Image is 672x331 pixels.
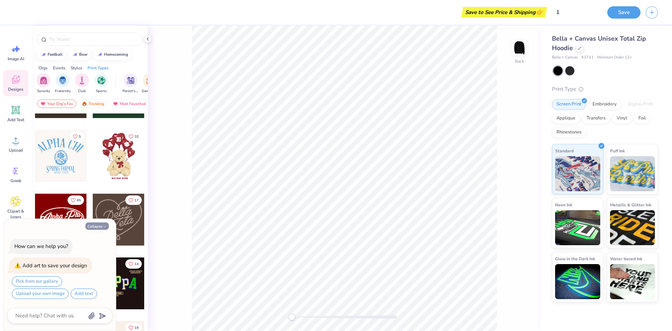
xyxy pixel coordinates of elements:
[134,135,139,138] span: 10
[597,55,632,61] span: Minimum Order: 12 +
[40,101,46,106] img: most_fav.gif
[122,73,139,94] button: filter button
[48,53,63,56] div: football
[71,289,97,299] button: Add text
[134,262,139,266] span: 14
[134,199,139,202] span: 17
[552,55,578,61] span: Bella + Canvas
[75,73,89,94] button: filter button
[82,101,87,106] img: trending.gif
[125,195,142,205] button: Like
[12,276,62,287] button: Pick from our gallery
[555,210,600,245] img: Neon Ink
[55,89,71,94] span: Fraternity
[551,5,602,19] input: Untitled Design
[70,132,84,141] button: Like
[552,34,646,52] span: Bella + Canvas Unisex Total Zip Hoodie
[610,201,651,208] span: Metallic & Glitter Ink
[96,89,107,94] span: Sports
[588,99,621,110] div: Embroidery
[53,65,65,71] div: Events
[41,53,46,57] img: trend_line.gif
[7,117,24,123] span: Add Text
[8,56,24,62] span: Image AI
[552,85,658,93] div: Print Type
[75,73,89,94] div: filter for Club
[72,53,78,57] img: trend_line.gif
[77,199,81,202] span: 45
[79,53,87,56] div: bear
[552,127,586,138] div: Rhinestones
[71,65,82,71] div: Styles
[36,73,50,94] button: filter button
[125,259,142,269] button: Like
[142,73,158,94] div: filter for Game Day
[93,49,131,60] button: homecoming
[634,113,650,124] div: Foil
[607,6,640,19] button: Save
[555,156,600,191] img: Standard
[555,201,572,208] span: Neon Ink
[38,65,48,71] div: Orgs
[134,326,139,330] span: 19
[122,73,139,94] div: filter for Parent's Weekend
[612,113,632,124] div: Vinyl
[146,76,154,84] img: Game Day Image
[142,73,158,94] button: filter button
[610,255,642,262] span: Water based Ink
[4,208,27,220] span: Clipart & logos
[535,8,543,16] span: 👉
[127,76,135,84] img: Parent's Weekend Image
[68,49,91,60] button: bear
[515,58,524,64] div: Back
[59,76,66,84] img: Fraternity Image
[463,7,545,18] div: Save to See Price & Shipping
[610,210,655,245] img: Metallic & Glitter Ink
[552,99,586,110] div: Screen Print
[623,99,657,110] div: Digital Print
[78,76,86,84] img: Club Image
[87,65,108,71] div: Print Types
[68,195,84,205] button: Like
[36,73,50,94] div: filter for Sorority
[610,147,625,154] span: Puff Ink
[125,132,142,141] button: Like
[40,76,48,84] img: Sorority Image
[94,73,108,94] div: filter for Sports
[552,113,580,124] div: Applique
[555,147,574,154] span: Standard
[97,53,103,57] img: trend_line.gif
[37,49,66,60] button: football
[582,113,610,124] div: Transfers
[122,89,139,94] span: Parent's Weekend
[610,156,655,191] img: Puff Ink
[10,178,21,184] span: Greek
[104,53,128,56] div: homecoming
[110,99,149,108] div: Most Favorited
[85,222,109,230] button: Collapse
[55,73,71,94] button: filter button
[12,289,69,299] button: Upload your own image
[22,262,87,269] div: Add art to save your design
[142,89,158,94] span: Game Day
[8,87,23,92] span: Designs
[288,313,295,320] div: Accessibility label
[14,243,68,250] div: How can we help you?
[581,55,594,61] span: # 3741
[555,255,595,262] span: Glow in the Dark Ink
[113,101,118,106] img: most_fav.gif
[512,41,526,55] img: Back
[94,73,108,94] button: filter button
[97,76,105,84] img: Sports Image
[48,36,138,43] input: Try "Alpha"
[37,99,76,108] div: Your Org's Fav
[79,135,81,138] span: 5
[37,89,50,94] span: Sorority
[9,147,23,153] span: Upload
[555,264,600,299] img: Glow in the Dark Ink
[55,73,71,94] div: filter for Fraternity
[78,99,107,108] div: Trending
[610,264,655,299] img: Water based Ink
[78,89,86,94] span: Club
